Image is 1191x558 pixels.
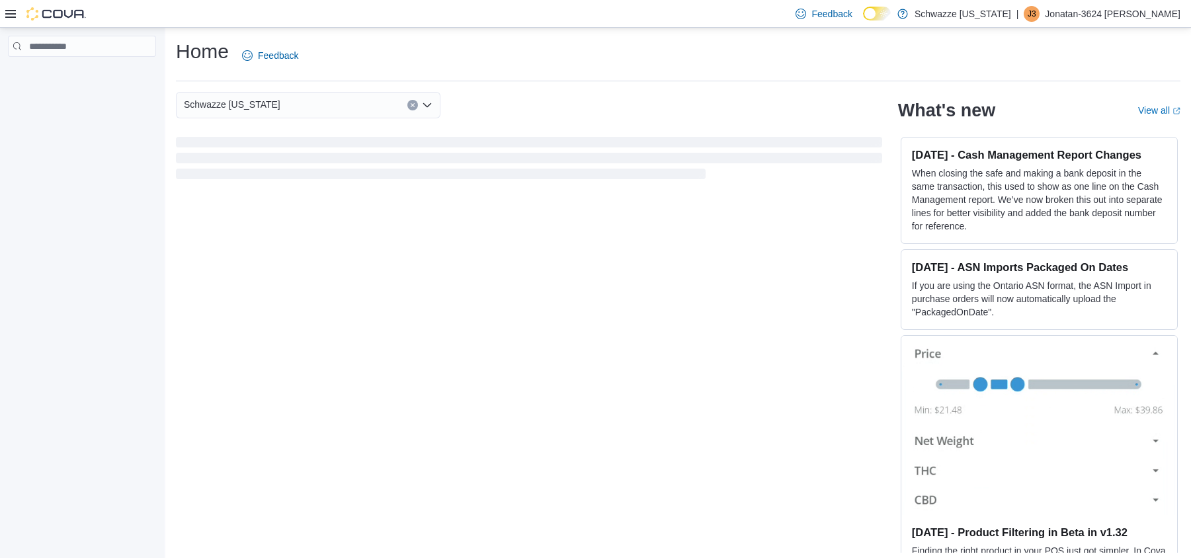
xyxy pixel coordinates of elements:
[912,260,1167,274] h3: [DATE] - ASN Imports Packaged On Dates
[811,7,852,20] span: Feedback
[176,139,882,182] span: Loading
[863,7,891,20] input: Dark Mode
[912,526,1167,539] h3: [DATE] - Product Filtering in Beta in v1.32
[258,49,298,62] span: Feedback
[790,1,857,27] a: Feedback
[1045,6,1180,22] p: Jonatan-3624 [PERSON_NAME]
[912,279,1167,319] p: If you are using the Ontario ASN format, the ASN Import in purchase orders will now automatically...
[8,60,156,91] nav: Complex example
[26,7,86,20] img: Cova
[1016,6,1019,22] p: |
[912,167,1167,233] p: When closing the safe and making a bank deposit in the same transaction, this used to show as one...
[1024,6,1040,22] div: Jonatan-3624 Vega
[898,100,995,121] h2: What's new
[1138,105,1180,116] a: View allExternal link
[1172,107,1180,115] svg: External link
[407,100,418,110] button: Clear input
[915,6,1011,22] p: Schwazze [US_STATE]
[912,148,1167,161] h3: [DATE] - Cash Management Report Changes
[184,97,280,112] span: Schwazze [US_STATE]
[422,100,432,110] button: Open list of options
[176,38,229,65] h1: Home
[1028,6,1036,22] span: J3
[237,42,304,69] a: Feedback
